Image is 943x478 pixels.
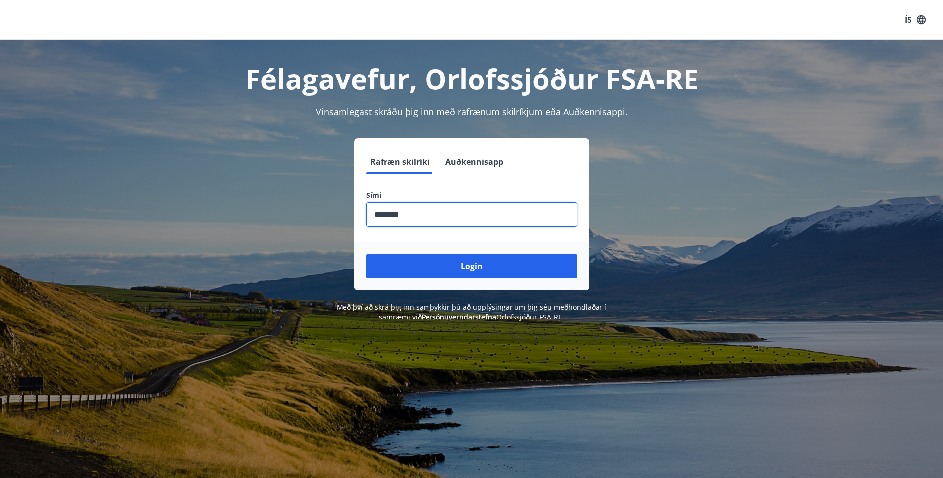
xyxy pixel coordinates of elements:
[366,150,433,174] button: Rafræn skilríki
[422,312,496,321] a: Persónuverndarstefna
[366,190,577,200] label: Sími
[126,60,818,97] h1: Félagavefur, Orlofssjóður FSA-RE
[366,254,577,278] button: Login
[899,11,931,29] button: ÍS
[316,106,628,118] span: Vinsamlegast skráðu þig inn með rafrænum skilríkjum eða Auðkennisappi.
[441,150,507,174] button: Auðkennisapp
[337,302,606,321] span: Með því að skrá þig inn samþykkir þú að upplýsingar um þig séu meðhöndlaðar í samræmi við Orlofss...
